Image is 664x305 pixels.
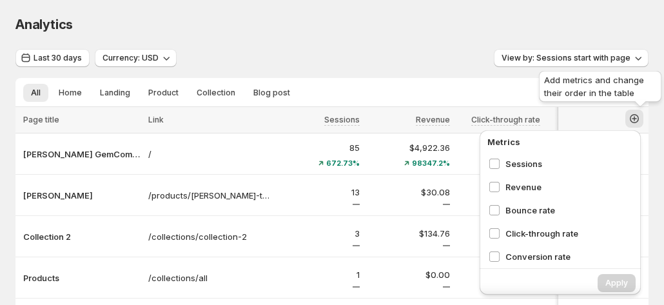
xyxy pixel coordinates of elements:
button: Currency: USD [95,49,177,67]
p: 100% [458,227,540,240]
span: Sessions [505,157,636,170]
span: Revenue [505,181,636,193]
span: Click-through rate [471,115,540,125]
p: $30.08 [367,186,450,199]
span: Last 30 days [34,53,82,63]
p: 3 [277,227,360,240]
span: 672.73% [326,159,360,167]
span: Link [148,115,164,124]
span: Conversion rate [505,250,636,263]
p: 21.88% [458,186,540,199]
span: Blog post [253,88,290,98]
span: 98347.2% [412,159,450,167]
p: $4,922.36 [367,141,450,154]
button: Collection 2 [23,230,141,243]
span: Landing [100,88,130,98]
a: /collections/all [148,271,269,284]
span: Click-through rate [505,227,636,240]
button: [PERSON_NAME] GemCommerce [23,148,141,161]
button: [PERSON_NAME] [23,189,141,202]
a: /collections/collection-2 [148,230,269,243]
a: / [148,148,269,161]
span: Page title [23,115,59,124]
span: Analytics [15,17,73,32]
span: Revenue [416,115,450,125]
span: Sessions [324,115,360,125]
p: $0.00 [367,268,450,281]
button: Last 30 days [15,49,90,67]
p: 85 [277,141,360,154]
span: Currency: USD [103,53,159,63]
p: 100% [458,268,540,281]
a: /products/[PERSON_NAME]-testtt [148,189,269,202]
button: View by: Sessions start with page [494,49,649,67]
span: Collection [197,88,235,98]
button: Products [23,271,141,284]
p: $134.76 [367,227,450,240]
p: 1 [277,268,360,281]
span: Home [59,88,82,98]
p: Metrics [487,135,636,148]
span: All [31,88,41,98]
p: 50.79% [458,141,540,154]
span: Product [148,88,179,98]
span: Bounce rate [505,204,636,217]
p: 13 [277,186,360,199]
span: View by: Sessions start with page [502,53,630,63]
